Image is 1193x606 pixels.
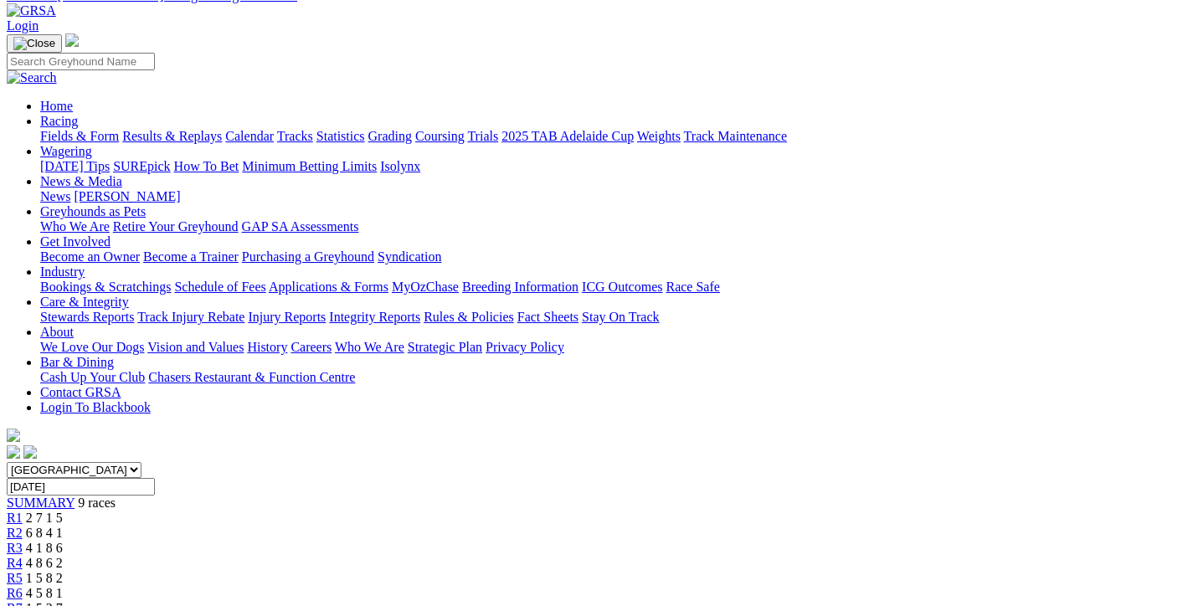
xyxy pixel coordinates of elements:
[40,99,73,113] a: Home
[40,189,1186,204] div: News & Media
[23,445,37,459] img: twitter.svg
[40,370,1186,385] div: Bar & Dining
[148,370,355,384] a: Chasers Restaurant & Function Centre
[137,310,244,324] a: Track Injury Rebate
[26,556,63,570] span: 4 8 6 2
[248,310,326,324] a: Injury Reports
[40,385,121,399] a: Contact GRSA
[40,325,74,339] a: About
[40,280,171,294] a: Bookings & Scratchings
[242,159,377,173] a: Minimum Betting Limits
[78,496,116,510] span: 9 races
[335,340,404,354] a: Who We Are
[684,129,787,143] a: Track Maintenance
[7,70,57,85] img: Search
[113,159,170,173] a: SUREpick
[26,511,63,525] span: 2 7 1 5
[7,445,20,459] img: facebook.svg
[242,249,374,264] a: Purchasing a Greyhound
[40,264,85,279] a: Industry
[40,144,92,158] a: Wagering
[378,249,441,264] a: Syndication
[40,204,146,218] a: Greyhounds as Pets
[582,310,659,324] a: Stay On Track
[380,159,420,173] a: Isolynx
[467,129,498,143] a: Trials
[65,33,79,47] img: logo-grsa-white.png
[582,280,662,294] a: ICG Outcomes
[7,478,155,496] input: Select date
[7,511,23,525] a: R1
[40,340,1186,355] div: About
[40,189,70,203] a: News
[40,310,1186,325] div: Care & Integrity
[40,370,145,384] a: Cash Up Your Club
[143,249,239,264] a: Become a Trainer
[7,18,39,33] a: Login
[7,53,155,70] input: Search
[26,541,63,555] span: 4 1 8 6
[40,219,1186,234] div: Greyhounds as Pets
[7,541,23,555] a: R3
[40,219,110,234] a: Who We Are
[40,159,110,173] a: [DATE] Tips
[7,429,20,442] img: logo-grsa-white.png
[7,496,75,510] a: SUMMARY
[40,234,111,249] a: Get Involved
[113,219,239,234] a: Retire Your Greyhound
[501,129,634,143] a: 2025 TAB Adelaide Cup
[40,280,1186,295] div: Industry
[291,340,332,354] a: Careers
[174,159,239,173] a: How To Bet
[486,340,564,354] a: Privacy Policy
[269,280,388,294] a: Applications & Forms
[26,571,63,585] span: 1 5 8 2
[40,174,122,188] a: News & Media
[174,280,265,294] a: Schedule of Fees
[13,37,55,50] img: Close
[462,280,579,294] a: Breeding Information
[424,310,514,324] a: Rules & Policies
[40,295,129,309] a: Care & Integrity
[415,129,465,143] a: Coursing
[329,310,420,324] a: Integrity Reports
[40,355,114,369] a: Bar & Dining
[40,249,1186,264] div: Get Involved
[7,571,23,585] a: R5
[40,249,140,264] a: Become an Owner
[147,340,244,354] a: Vision and Values
[40,400,151,414] a: Login To Blackbook
[277,129,313,143] a: Tracks
[122,129,222,143] a: Results & Replays
[637,129,681,143] a: Weights
[40,114,78,128] a: Racing
[242,219,359,234] a: GAP SA Assessments
[368,129,412,143] a: Grading
[316,129,365,143] a: Statistics
[7,556,23,570] a: R4
[74,189,180,203] a: [PERSON_NAME]
[40,340,144,354] a: We Love Our Dogs
[40,129,1186,144] div: Racing
[225,129,274,143] a: Calendar
[666,280,719,294] a: Race Safe
[40,310,134,324] a: Stewards Reports
[40,159,1186,174] div: Wagering
[26,526,63,540] span: 6 8 4 1
[26,586,63,600] span: 4 5 8 1
[392,280,459,294] a: MyOzChase
[408,340,482,354] a: Strategic Plan
[517,310,579,324] a: Fact Sheets
[7,526,23,540] a: R2
[7,586,23,600] a: R6
[247,340,287,354] a: History
[7,3,56,18] img: GRSA
[7,34,62,53] button: Toggle navigation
